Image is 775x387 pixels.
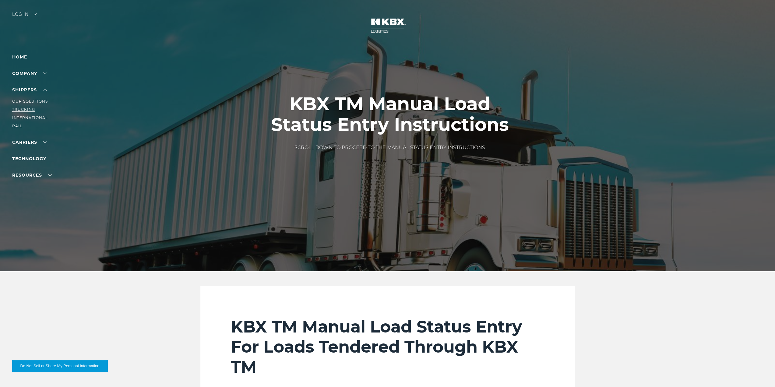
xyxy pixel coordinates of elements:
[12,87,47,93] a: SHIPPERS
[12,54,27,60] a: Home
[12,156,46,161] a: Technology
[12,360,107,372] button: Do Not Sell or Share My Personal Information
[265,93,515,135] h1: KBX TM Manual Load Status Entry Instructions
[265,144,515,151] p: SCROLL DOWN TO PROCEED TO THE MANUAL STATUS ENTRY INSTRUCTIONS
[12,99,48,104] a: Our Solutions
[12,107,35,112] a: Trucking
[365,12,410,39] img: kbx logo
[12,12,37,21] div: Log in
[231,317,544,377] h2: KBX TM Manual Load Status Entry For Loads Tendered Through KBX TM
[12,71,47,76] a: Company
[33,13,37,15] img: arrow
[12,172,52,178] a: RESOURCES
[12,124,22,128] a: RAIL
[12,139,47,145] a: Carriers
[12,115,48,120] a: International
